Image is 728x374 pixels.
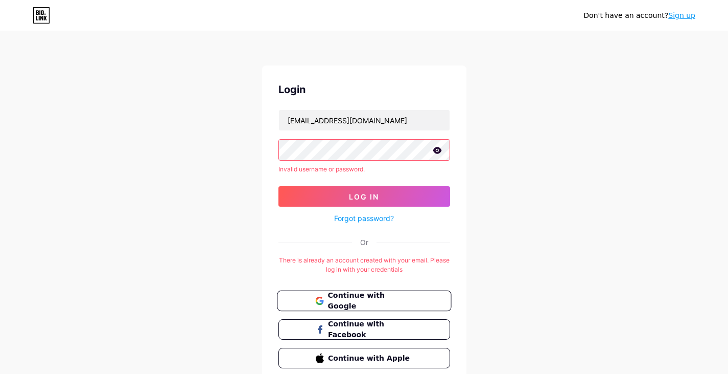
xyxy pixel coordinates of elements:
[278,319,450,340] button: Continue with Facebook
[334,213,394,224] a: Forgot password?
[327,290,413,312] span: Continue with Google
[328,319,412,340] span: Continue with Facebook
[583,10,695,21] div: Don't have an account?
[278,348,450,368] button: Continue with Apple
[349,192,379,201] span: Log In
[279,110,450,130] input: Username
[278,291,450,311] a: Continue with Google
[278,186,450,207] button: Log In
[328,353,412,364] span: Continue with Apple
[277,291,451,312] button: Continue with Google
[278,165,450,174] div: Invalid username or password.
[278,82,450,97] div: Login
[360,237,368,248] div: Or
[668,11,695,19] a: Sign up
[278,256,450,274] div: There is already an account created with your email. Please log in with your credentials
